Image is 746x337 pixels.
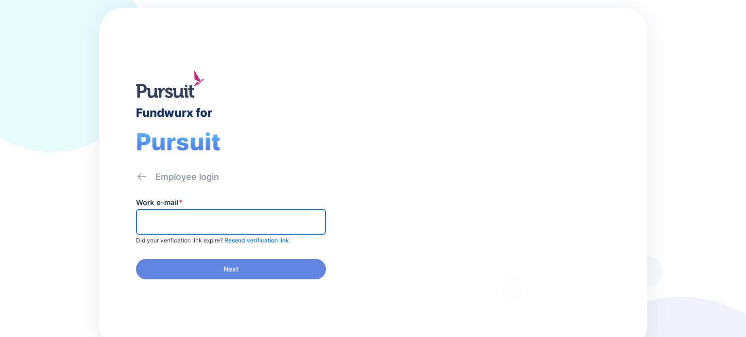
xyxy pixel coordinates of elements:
[155,171,219,183] div: Employee login
[136,259,326,279] button: Next
[428,149,540,173] div: Fundwurx
[136,237,289,244] p: Did your verification link expire?
[136,106,212,120] div: Fundwurx for
[224,237,289,244] span: Resend verification link
[428,136,505,145] div: Welcome to
[428,193,595,220] div: Thank you for choosing Fundwurx as your partner in driving positive social impact!
[136,71,204,98] img: logo.jpg
[136,198,183,207] label: Work e-mail
[136,128,220,156] span: Pursuit
[223,264,238,274] span: Next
